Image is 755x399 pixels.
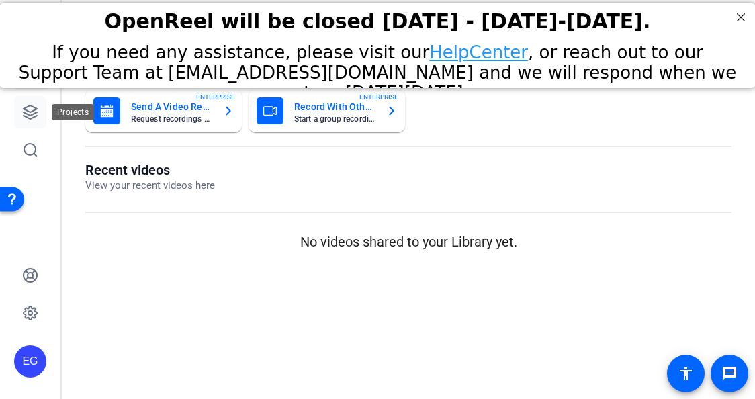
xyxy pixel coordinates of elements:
mat-icon: accessibility [678,365,694,382]
a: HelpCenter [429,39,528,59]
span: ENTERPRISE [359,92,398,102]
span: If you need any assistance, please visit our , or reach out to our Support Team at [EMAIL_ADDRESS... [19,39,736,99]
mat-card-title: Record With Others [294,99,375,115]
mat-card-subtitle: Request recordings from anyone, anywhere [131,115,212,123]
div: OpenReel will be closed [DATE] - [DATE]-[DATE]. [17,6,738,30]
h1: Recent videos [85,162,215,178]
p: View your recent videos here [85,178,215,193]
div: Projects [52,104,94,120]
mat-card-title: Send A Video Request [131,99,212,115]
p: No videos shared to your Library yet. [85,232,731,252]
mat-card-subtitle: Start a group recording session [294,115,375,123]
button: Record With OthersStart a group recording sessionENTERPRISE [249,89,405,132]
button: Send A Video RequestRequest recordings from anyone, anywhereENTERPRISE [85,89,242,132]
span: ENTERPRISE [196,92,235,102]
div: EG [14,345,46,378]
mat-icon: message [721,365,738,382]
